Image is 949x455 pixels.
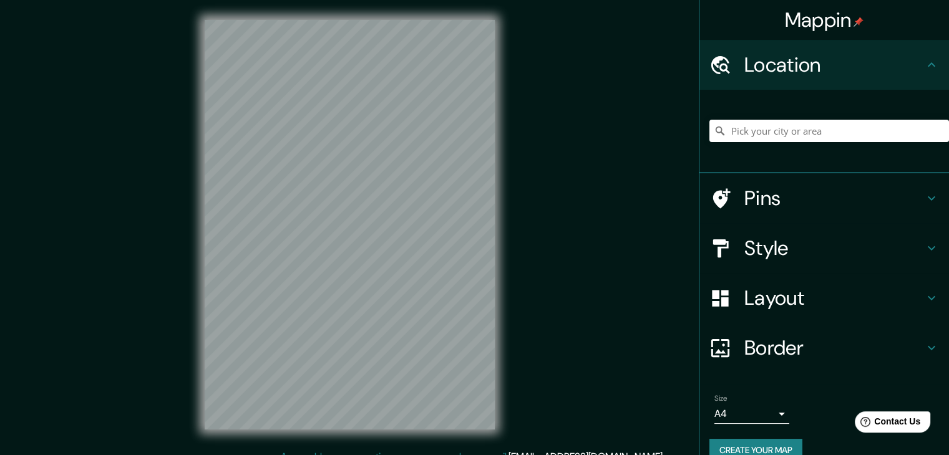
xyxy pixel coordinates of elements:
label: Size [714,393,728,404]
iframe: Help widget launcher [838,406,935,441]
h4: Mappin [785,7,864,32]
input: Pick your city or area [709,120,949,142]
h4: Pins [744,186,924,211]
div: Style [699,223,949,273]
h4: Border [744,335,924,360]
div: Location [699,40,949,90]
div: Layout [699,273,949,323]
img: pin-icon.png [854,17,864,27]
h4: Location [744,52,924,77]
h4: Layout [744,285,924,310]
h4: Style [744,236,924,261]
canvas: Map [205,20,495,429]
div: A4 [714,404,789,424]
div: Border [699,323,949,373]
div: Pins [699,173,949,223]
